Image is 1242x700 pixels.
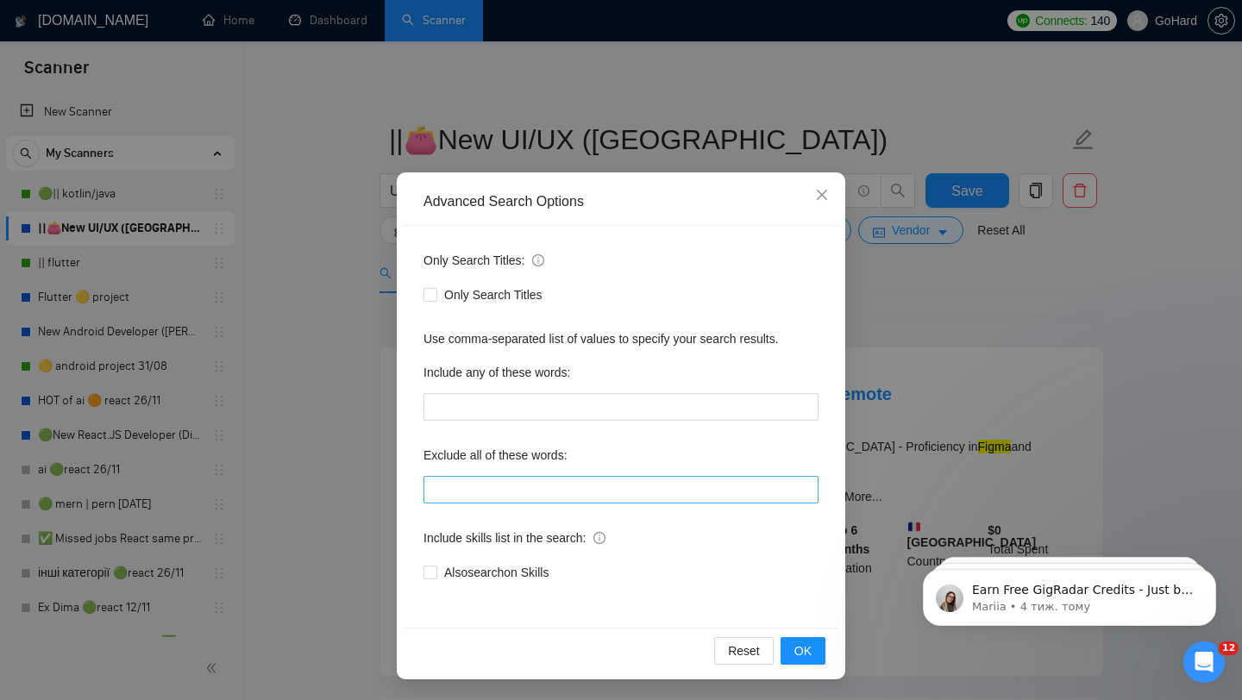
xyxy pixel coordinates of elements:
label: Exclude all of these words: [423,441,568,469]
span: 12 [1219,641,1239,655]
label: Include any of these words: [423,359,570,386]
span: info-circle [532,254,544,266]
span: Only Search Titles [437,285,549,304]
span: Only Search Titles: [423,251,544,270]
span: OK [794,641,812,660]
span: Include skills list in the search: [423,528,605,547]
button: OK [781,637,825,665]
span: Also search on Skills [437,563,555,582]
span: info-circle [593,532,605,544]
button: Reset [714,637,774,665]
iframe: Intercom live chat [1183,641,1225,683]
span: close [815,188,829,202]
div: Use comma-separated list of values to specify your search results. [423,329,819,348]
iframe: Intercom notifications повідомлення [897,533,1242,653]
span: Reset [728,641,760,660]
div: Advanced Search Options [423,192,819,211]
button: Close [799,172,845,219]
